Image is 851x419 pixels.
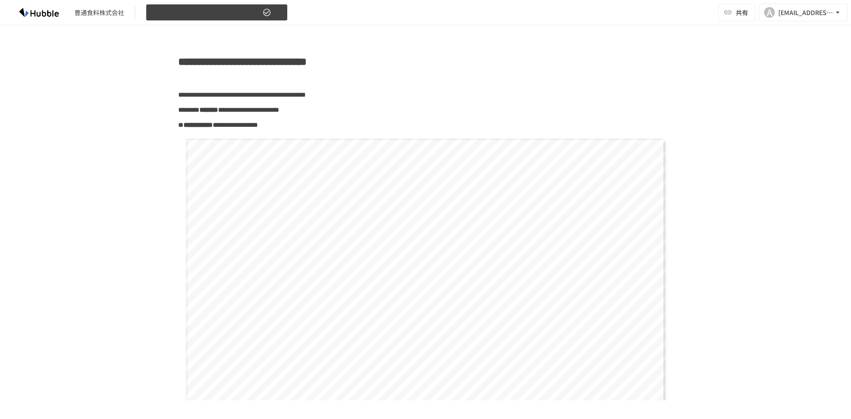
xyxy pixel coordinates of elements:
div: 豊通食料株式会社 [74,8,124,17]
span: 共有 [736,8,748,17]
button: A[EMAIL_ADDRESS][PERSON_NAME][DOMAIN_NAME] [759,4,847,21]
img: HzDRNkGCf7KYO4GfwKnzITak6oVsp5RHeZBEM1dQFiQ [11,5,67,20]
div: A [764,7,775,18]
button: 共有 [718,4,755,21]
div: [EMAIL_ADDRESS][PERSON_NAME][DOMAIN_NAME] [778,7,833,18]
span: 【Hubble mini】Hubble×豊通食料株式会社 オンボーディングプロジェクト [152,7,261,18]
button: 【Hubble mini】Hubble×豊通食料株式会社 オンボーディングプロジェクト [146,4,288,21]
div: Page 1 [178,135,673,412]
